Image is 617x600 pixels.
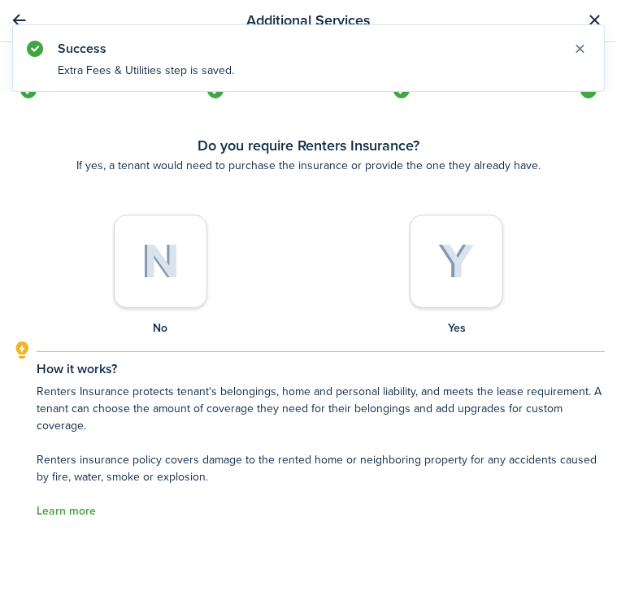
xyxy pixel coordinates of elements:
i: outline [12,341,33,360]
button: Close notify [569,37,592,60]
h2: Additional Services [247,10,371,32]
control-radio-card-title: No [12,320,309,337]
control-radio-card-title: Yes [309,320,606,337]
wizard-step-header-title: Do you require Renters Insurance? [12,135,605,157]
explanation-description: Renters Insurance protects tenant's belongings, home and personal liability, and meets the lease ... [37,383,605,520]
notify-title: Success [58,39,557,59]
img: No [141,244,180,279]
explanation-title: How it works? [37,362,605,376]
wizard-step-header-description: If yes, a tenant would need to purchase the insurance or provide the one they already have. [12,157,605,174]
notify-body: Extra Fees & Utilities step is saved. [13,62,604,91]
button: Back [6,7,33,35]
button: Close [581,7,609,35]
a: Learn more [37,505,96,518]
img: Yes [438,244,475,280]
